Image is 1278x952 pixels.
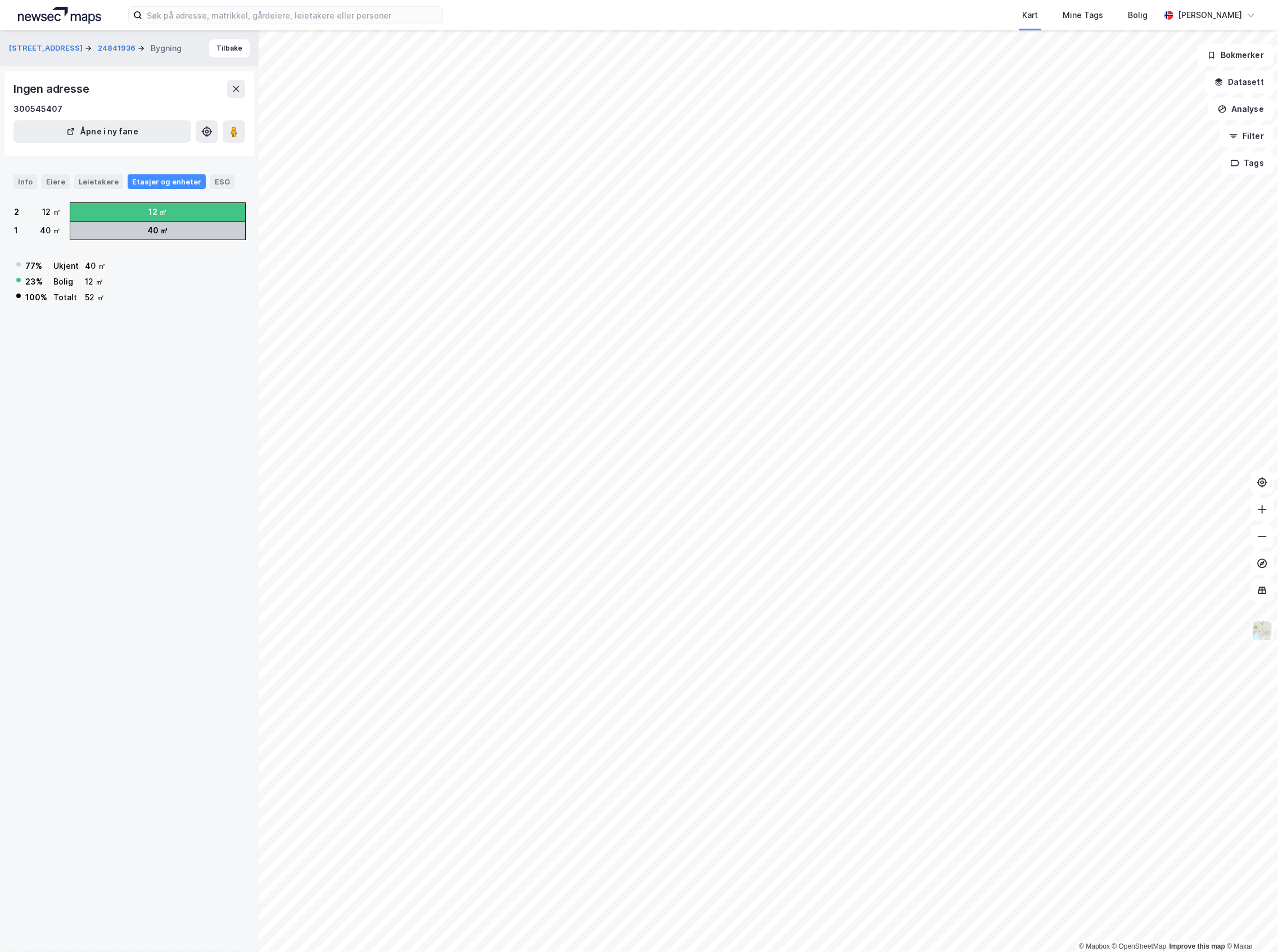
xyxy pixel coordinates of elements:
[42,205,61,219] div: 12 ㎡
[1205,71,1274,93] button: Datasett
[1169,942,1225,950] a: Improve this map
[53,275,79,288] div: Bolig
[148,205,167,219] div: 12 ㎡
[85,275,106,288] div: 12 ㎡
[209,39,250,57] button: Tilbake
[1128,8,1148,22] div: Bolig
[147,224,168,237] div: 40 ㎡
[142,7,442,24] input: Søk på adresse, matrikkel, gårdeiere, leietakere eller personer
[25,275,43,288] div: 23 %
[98,43,138,54] button: 24841936
[25,291,47,304] div: 100 %
[1079,942,1110,950] a: Mapbox
[42,174,70,189] div: Eiere
[25,259,42,273] div: 77 %
[13,120,191,143] button: Åpne i ny fane
[1198,44,1274,66] button: Bokmerker
[53,291,79,304] div: Totalt
[1252,620,1273,642] img: Z
[13,174,37,189] div: Info
[132,177,201,187] div: Etasjer og enheter
[40,224,61,237] div: 40 ㎡
[14,224,18,237] div: 1
[13,80,91,98] div: Ingen adresse
[210,174,234,189] div: ESG
[85,291,106,304] div: 52 ㎡
[1221,152,1274,174] button: Tags
[1222,898,1278,952] div: Kontrollprogram for chat
[13,102,62,116] div: 300545407
[1112,942,1167,950] a: OpenStreetMap
[1063,8,1103,22] div: Mine Tags
[74,174,123,189] div: Leietakere
[151,42,182,55] div: Bygning
[14,205,19,219] div: 2
[1022,8,1038,22] div: Kart
[9,43,85,54] button: [STREET_ADDRESS]
[1222,898,1278,952] iframe: Chat Widget
[53,259,79,273] div: Ukjent
[1220,125,1274,147] button: Filter
[1178,8,1242,22] div: [PERSON_NAME]
[85,259,106,273] div: 40 ㎡
[1208,98,1274,120] button: Analyse
[18,7,101,24] img: logo.a4113a55bc3d86da70a041830d287a7e.svg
